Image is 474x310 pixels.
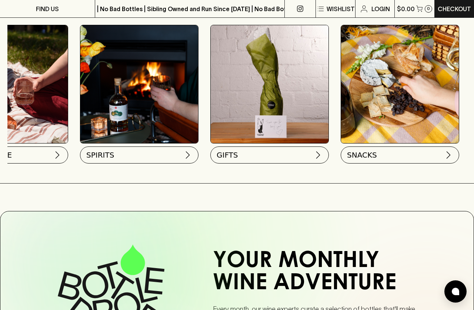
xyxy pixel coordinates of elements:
[86,150,114,160] span: SPIRITS
[452,288,459,295] img: bubble-icon
[438,4,471,13] p: Checkout
[327,4,355,13] p: Wishlist
[183,151,192,159] img: chevron-right.svg
[427,7,430,11] p: 0
[444,151,453,159] img: chevron-right.svg
[347,150,377,160] span: SNACKS
[210,146,329,164] button: GIFTS
[80,25,198,143] img: gospel_collab-2 1
[80,146,198,164] button: SPIRITS
[211,25,328,143] img: GIFT WRA-16 1
[36,4,59,13] p: FIND US
[397,4,415,13] p: $0.00
[341,25,459,143] img: Bottle-Drop 1
[217,150,238,160] span: GIFTS
[213,251,426,295] h2: Your Monthly Wine Adventure
[314,151,323,159] img: chevron-right.svg
[341,146,459,164] button: SNACKS
[53,151,62,159] img: chevron-right.svg
[371,4,390,13] p: Login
